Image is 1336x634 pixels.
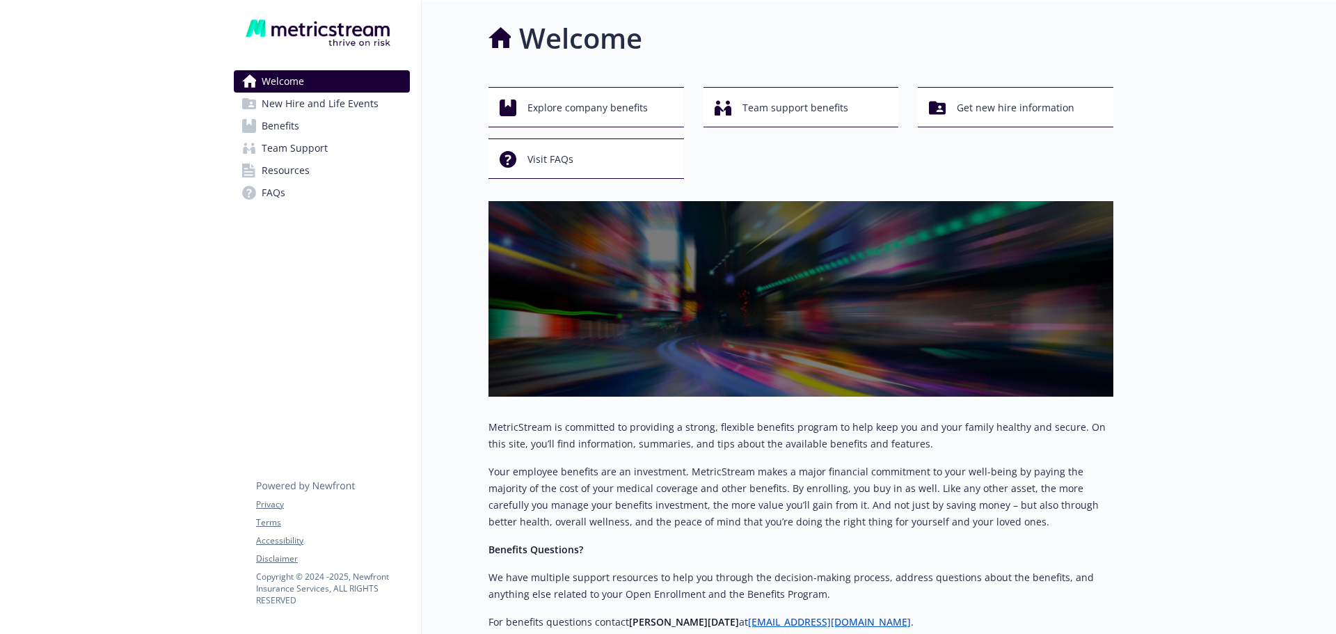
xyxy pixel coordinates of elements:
[488,569,1113,603] p: We have multiple support resources to help you through the decision-making process, address quest...
[234,115,410,137] a: Benefits
[748,615,911,628] a: [EMAIL_ADDRESS][DOMAIN_NAME]
[256,516,409,529] a: Terms
[488,614,1113,631] p: For benefits questions contact at .
[262,137,328,159] span: Team Support
[262,70,304,93] span: Welcome
[703,87,899,127] button: Team support benefits
[488,543,583,556] strong: Benefits Questions?
[488,419,1113,452] p: MetricStream is committed to providing a strong, flexible benefits program to help keep you and y...
[527,146,573,173] span: Visit FAQs
[256,534,409,547] a: Accessibility
[262,93,379,115] span: New Hire and Life Events
[488,463,1113,530] p: Your employee benefits are an investment. MetricStream makes a major financial commitment to your...
[262,159,310,182] span: Resources
[262,182,285,204] span: FAQs
[629,615,739,628] strong: [PERSON_NAME][DATE]
[918,87,1113,127] button: Get new hire information
[234,182,410,204] a: FAQs
[519,17,642,59] h1: Welcome
[256,553,409,565] a: Disclaimer
[488,201,1113,397] img: overview page banner
[527,95,648,121] span: Explore company benefits
[488,87,684,127] button: Explore company benefits
[234,137,410,159] a: Team Support
[488,138,684,179] button: Visit FAQs
[234,93,410,115] a: New Hire and Life Events
[234,70,410,93] a: Welcome
[742,95,848,121] span: Team support benefits
[256,498,409,511] a: Privacy
[256,571,409,606] p: Copyright © 2024 - 2025 , Newfront Insurance Services, ALL RIGHTS RESERVED
[234,159,410,182] a: Resources
[957,95,1074,121] span: Get new hire information
[262,115,299,137] span: Benefits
